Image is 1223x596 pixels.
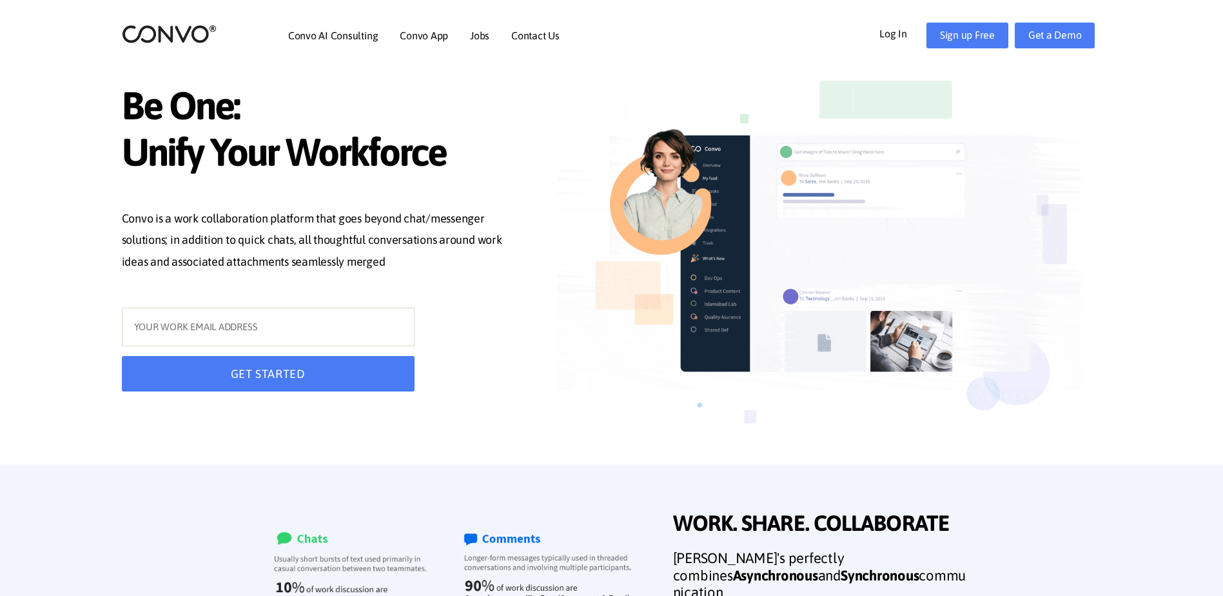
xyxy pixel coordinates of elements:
[673,510,970,540] span: WORK. SHARE. COLLABORATE
[470,30,489,41] a: Jobs
[558,58,1081,464] img: image_not_found
[926,23,1008,48] a: Sign up Free
[400,30,448,41] a: Convo App
[122,24,217,44] img: logo_2.png
[879,23,926,43] a: Log In
[122,208,519,276] p: Convo is a work collaboration platform that goes beyond chat/messenger solutions; in addition to ...
[122,83,519,132] span: Be One:
[122,308,415,346] input: YOUR WORK EMAIL ADDRESS
[511,30,560,41] a: Contact Us
[288,30,378,41] a: Convo AI Consulting
[1015,23,1095,48] a: Get a Demo
[841,567,919,584] strong: Synchronous
[733,567,818,584] strong: Asynchronous
[122,129,519,179] span: Unify Your Workforce
[122,356,415,392] button: GET STARTED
